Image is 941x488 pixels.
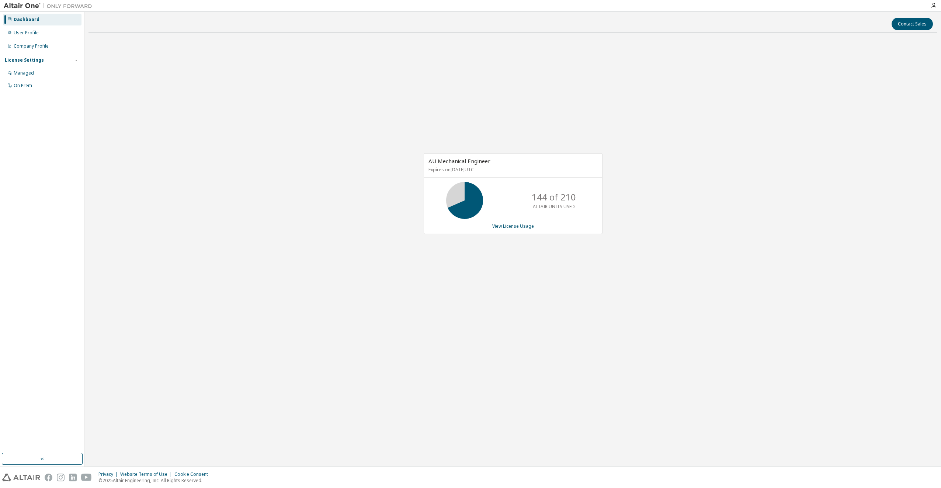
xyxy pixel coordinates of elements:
[69,474,77,481] img: linkedin.svg
[14,17,39,23] div: Dashboard
[14,83,32,89] div: On Prem
[428,166,596,173] p: Expires on [DATE] UTC
[81,474,92,481] img: youtube.svg
[98,471,120,477] div: Privacy
[5,57,44,63] div: License Settings
[532,191,576,203] p: 144 of 210
[14,43,49,49] div: Company Profile
[57,474,65,481] img: instagram.svg
[98,477,212,484] p: © 2025 Altair Engineering, Inc. All Rights Reserved.
[45,474,52,481] img: facebook.svg
[14,30,39,36] div: User Profile
[2,474,40,481] img: altair_logo.svg
[4,2,96,10] img: Altair One
[533,203,575,210] p: ALTAIR UNITS USED
[492,223,534,229] a: View License Usage
[428,157,490,165] span: AU Mechanical Engineer
[892,18,933,30] button: Contact Sales
[120,471,174,477] div: Website Terms of Use
[14,70,34,76] div: Managed
[174,471,212,477] div: Cookie Consent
